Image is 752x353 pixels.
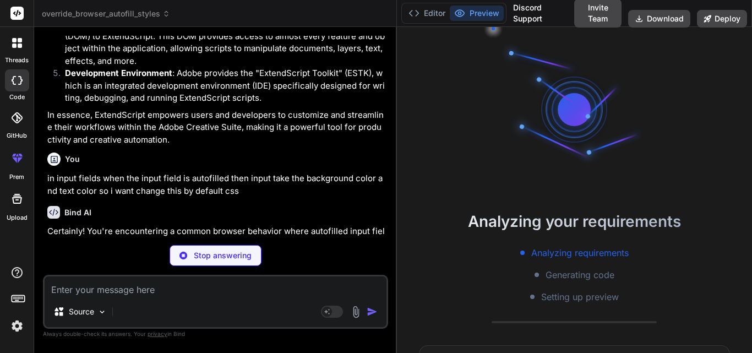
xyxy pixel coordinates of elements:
span: Analyzing requirements [531,246,629,259]
p: Always double-check its answers. Your in Bind [43,329,388,339]
span: override_browser_autofill_styles [42,8,170,19]
label: code [9,93,25,102]
button: Deploy [697,10,747,28]
strong: Development Environment [65,68,172,78]
label: Upload [7,213,28,222]
label: GitHub [7,131,27,140]
p: Stop answering [194,250,252,261]
h2: Analyzing your requirements [397,210,752,233]
img: icon [367,306,378,317]
button: Preview [450,6,504,21]
h6: Bind AI [64,207,91,218]
button: Download [628,10,690,28]
img: attachment [350,306,362,318]
img: settings [8,317,26,335]
span: Setting up preview [541,290,619,303]
li: : Each Adobe application exposes its own Document Object Model (DOM) to ExtendScript. This DOM pr... [56,18,386,67]
span: privacy [148,330,167,337]
p: in input fields when the input field is autofilled then input take the background color and text ... [47,172,386,197]
button: Editor [404,6,450,21]
p: Source [69,306,94,317]
p: In essence, ExtendScript empowers users and developers to customize and streamline their workflow... [47,109,386,146]
img: Pick Models [97,307,107,317]
span: Generating code [546,268,614,281]
p: Certainly! You're encountering a common browser behavior where autofilled input fields get a defa... [47,225,386,263]
label: prem [9,172,24,182]
li: : Adobe provides the "ExtendScript Toolkit" (ESTK), which is an integrated development environmen... [56,67,386,105]
label: threads [5,56,29,65]
h6: You [65,154,80,165]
